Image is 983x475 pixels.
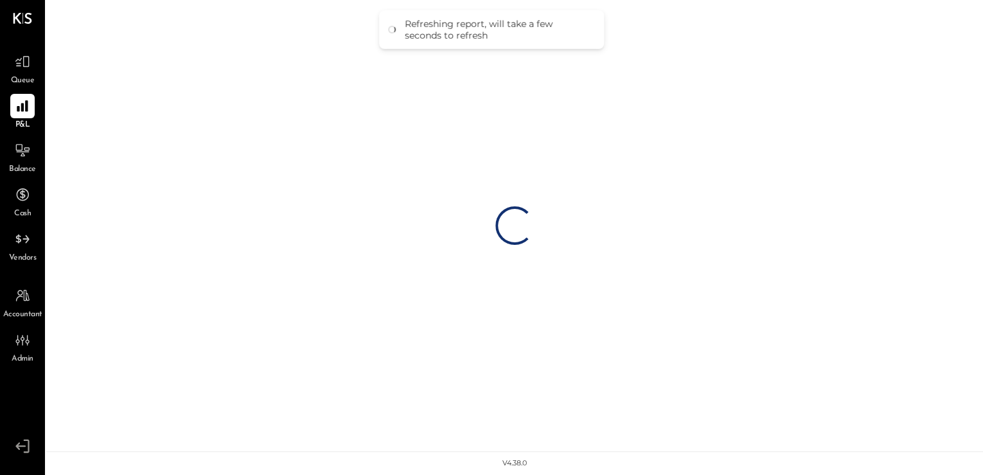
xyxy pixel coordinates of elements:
[1,138,44,175] a: Balance
[1,328,44,365] a: Admin
[9,164,36,175] span: Balance
[12,354,33,365] span: Admin
[1,94,44,131] a: P&L
[1,227,44,264] a: Vendors
[1,49,44,87] a: Queue
[11,75,35,87] span: Queue
[9,253,37,264] span: Vendors
[1,183,44,220] a: Cash
[15,120,30,131] span: P&L
[14,208,31,220] span: Cash
[3,309,42,321] span: Accountant
[502,458,527,469] div: v 4.38.0
[1,283,44,321] a: Accountant
[405,18,591,41] div: Refreshing report, will take a few seconds to refresh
